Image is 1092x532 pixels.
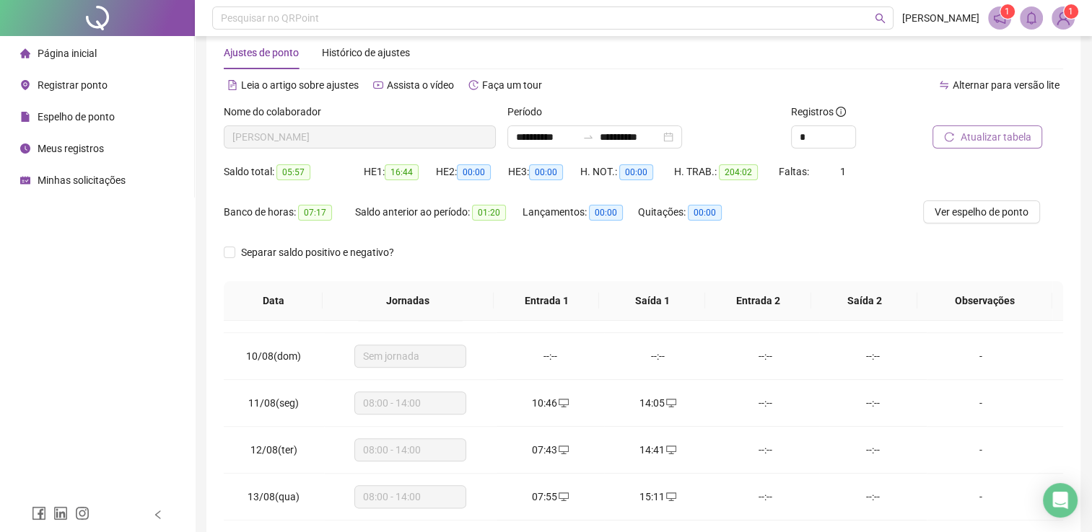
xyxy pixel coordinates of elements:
[875,13,886,24] span: search
[619,164,653,180] span: 00:00
[38,79,108,91] span: Registrar ponto
[723,442,808,458] div: --:--
[436,164,508,180] div: HE 2:
[227,80,237,90] span: file-text
[932,125,1042,148] button: Atualizar tabela
[241,79,359,91] span: Leia o artigo sobre ajustes
[224,281,323,321] th: Data
[507,104,551,120] label: Período
[38,111,115,123] span: Espelho de ponto
[298,205,332,221] span: 07:17
[468,80,479,90] span: history
[224,104,331,120] label: Nome do colaborador
[232,126,487,148] span: EDUARDA SANTANA DE LIMA
[224,47,299,58] span: Ajustes de ponto
[688,205,722,221] span: 00:00
[944,132,954,142] span: reload
[582,131,594,143] span: to
[20,175,30,185] span: schedule
[276,164,310,180] span: 05:57
[1000,4,1015,19] sup: 1
[385,164,419,180] span: 16:44
[508,164,580,180] div: HE 3:
[831,442,915,458] div: --:--
[75,506,89,520] span: instagram
[616,348,700,364] div: --:--
[508,348,593,364] div: --:--
[831,348,915,364] div: --:--
[235,244,400,260] span: Separar saldo positivo e negativo?
[363,345,458,367] span: Sem jornada
[1052,7,1074,29] img: 92172
[508,442,593,458] div: 07:43
[1005,6,1010,17] span: 1
[938,489,1023,505] div: -
[20,80,30,90] span: environment
[723,348,808,364] div: --:--
[38,143,104,154] span: Meus registros
[705,281,811,321] th: Entrada 2
[224,164,364,180] div: Saldo total:
[472,205,506,221] span: 01:20
[582,131,594,143] span: swap-right
[589,205,623,221] span: 00:00
[1025,12,1038,25] span: bell
[723,489,808,505] div: --:--
[665,492,676,502] span: desktop
[224,204,355,221] div: Banco de horas:
[363,486,458,507] span: 08:00 - 14:00
[935,204,1028,220] span: Ver espelho de ponto
[494,281,600,321] th: Entrada 1
[993,12,1006,25] span: notification
[20,112,30,122] span: file
[38,174,126,186] span: Minhas solicitações
[938,442,1023,458] div: -
[38,48,97,59] span: Página inicial
[580,164,674,180] div: H. NOT.:
[523,204,638,221] div: Lançamentos:
[836,107,846,117] span: info-circle
[665,398,676,408] span: desktop
[248,491,300,502] span: 13/08(qua)
[719,164,758,180] span: 204:02
[779,166,811,177] span: Faltas:
[364,164,436,180] div: HE 1:
[674,164,779,180] div: H. TRAB.:
[791,104,846,120] span: Registros
[250,444,297,456] span: 12/08(ter)
[363,439,458,461] span: 08:00 - 14:00
[457,164,491,180] span: 00:00
[840,166,846,177] span: 1
[723,395,808,411] div: --:--
[363,392,458,414] span: 08:00 - 14:00
[482,79,542,91] span: Faça um tour
[1043,483,1078,518] div: Open Intercom Messenger
[938,348,1023,364] div: -
[355,204,523,221] div: Saldo anterior ao período:
[557,398,569,408] span: desktop
[20,48,30,58] span: home
[616,489,700,505] div: 15:11
[557,492,569,502] span: desktop
[248,397,299,409] span: 11/08(seg)
[246,350,301,362] span: 10/08(dom)
[929,293,1041,309] span: Observações
[20,143,30,154] span: clock-circle
[557,445,569,455] span: desktop
[373,80,383,90] span: youtube
[1064,4,1078,19] sup: Atualize o seu contato no menu Meus Dados
[322,47,410,58] span: Histórico de ajustes
[616,442,700,458] div: 14:41
[53,506,68,520] span: linkedin
[665,445,676,455] span: desktop
[638,204,743,221] div: Quitações:
[323,281,494,321] th: Jornadas
[960,129,1031,145] span: Atualizar tabela
[529,164,563,180] span: 00:00
[153,510,163,520] span: left
[923,200,1040,223] button: Ver espelho de ponto
[32,506,46,520] span: facebook
[917,281,1052,321] th: Observações
[508,489,593,505] div: 07:55
[953,79,1060,91] span: Alternar para versão lite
